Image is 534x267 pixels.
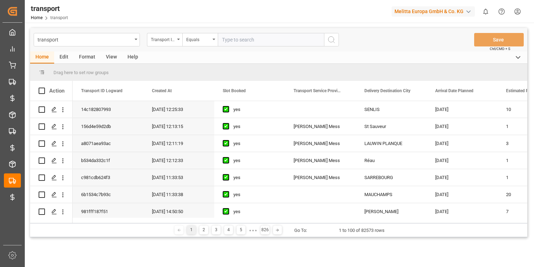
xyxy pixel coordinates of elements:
[392,6,475,17] div: Melitta Europa GmbH & Co. KG
[30,101,73,118] div: Press SPACE to select this row.
[233,187,277,203] div: yes
[427,152,498,169] div: [DATE]
[31,3,68,14] div: transport
[34,33,140,46] button: open menu
[101,51,122,63] div: View
[237,226,245,234] div: 5
[356,169,427,186] div: SARREBOURG
[49,88,64,94] div: Action
[356,118,427,135] div: St Sauveur
[182,33,218,46] button: open menu
[223,88,246,93] span: Slot Booked
[427,101,498,118] div: [DATE]
[73,135,143,152] div: a8071aea93ac
[73,118,143,135] div: 156d4e59d2db
[261,226,269,234] div: 826
[285,152,356,169] div: [PERSON_NAME] Mess
[122,51,143,63] div: Help
[38,35,132,44] div: transport
[249,228,257,233] div: ● ● ●
[81,88,123,93] span: Transport ID Logward
[143,135,214,152] div: [DATE] 12:11:19
[54,51,74,63] div: Edit
[233,101,277,118] div: yes
[356,101,427,118] div: SENLIS
[73,169,143,186] div: c981cdb624f3
[356,186,427,203] div: MAUCHAMPS
[427,186,498,203] div: [DATE]
[285,118,356,135] div: [PERSON_NAME] Mess
[339,227,385,234] div: 1 to 100 of 82573 rows
[30,203,73,220] div: Press SPACE to select this row.
[73,203,143,220] div: 981fff187f51
[30,135,73,152] div: Press SPACE to select this row.
[53,70,109,75] span: Drag here to set row groups
[30,169,73,186] div: Press SPACE to select this row.
[151,35,175,43] div: Transport ID Logward
[73,101,143,118] div: 14c182807993
[31,15,42,20] a: Home
[324,33,339,46] button: search button
[435,88,473,93] span: Arrival Date Planned
[392,5,478,18] button: Melitta Europa GmbH & Co. KG
[187,226,196,234] div: 1
[233,169,277,186] div: yes
[233,204,277,220] div: yes
[294,88,341,93] span: Transport Service Provider
[356,152,427,169] div: Réau
[233,152,277,169] div: yes
[224,226,233,234] div: 4
[143,101,214,118] div: [DATE] 12:25:33
[233,118,277,135] div: yes
[474,33,524,46] button: Save
[73,186,143,203] div: 6b1534c7b93c
[427,203,498,220] div: [DATE]
[143,169,214,186] div: [DATE] 11:33:53
[74,51,101,63] div: Format
[30,152,73,169] div: Press SPACE to select this row.
[143,118,214,135] div: [DATE] 12:13:15
[147,33,182,46] button: open menu
[152,88,172,93] span: Created At
[73,152,143,169] div: b534da332c1f
[199,226,208,234] div: 2
[285,169,356,186] div: [PERSON_NAME] Mess
[364,88,410,93] span: Delivery Destination City
[30,51,54,63] div: Home
[356,135,427,152] div: LAUWIN PLANQUE
[186,35,210,43] div: Equals
[427,135,498,152] div: [DATE]
[143,152,214,169] div: [DATE] 12:12:33
[494,4,510,20] button: Help Center
[490,46,510,51] span: Ctrl/CMD + S
[285,135,356,152] div: [PERSON_NAME] Mess
[427,169,498,186] div: [DATE]
[30,186,73,203] div: Press SPACE to select this row.
[30,118,73,135] div: Press SPACE to select this row.
[478,4,494,20] button: show 0 new notifications
[212,226,221,234] div: 3
[143,203,214,220] div: [DATE] 14:50:50
[218,33,324,46] input: Type to search
[356,203,427,220] div: [PERSON_NAME]
[294,227,307,234] div: Go To:
[427,118,498,135] div: [DATE]
[143,186,214,203] div: [DATE] 11:33:38
[233,135,277,152] div: yes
